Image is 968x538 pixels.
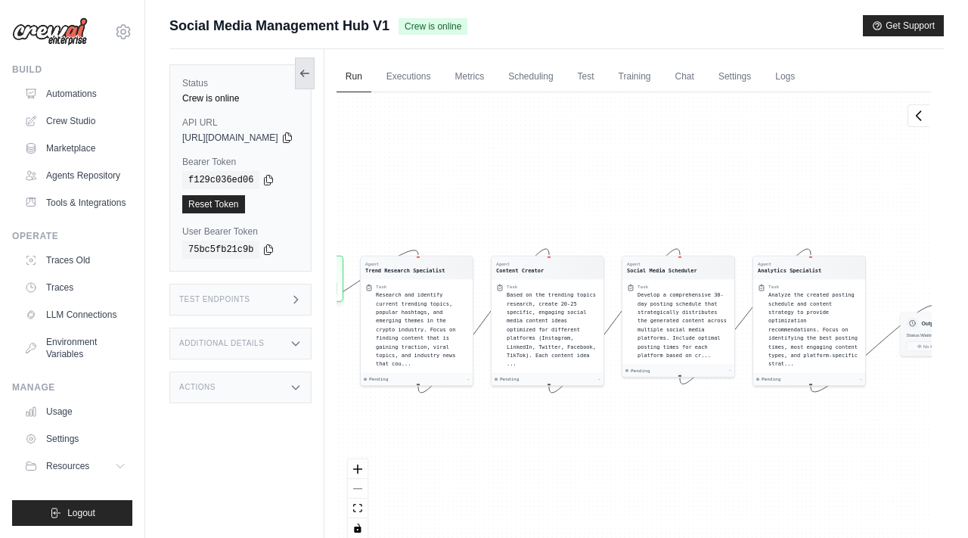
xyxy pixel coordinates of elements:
a: Automations [18,82,132,106]
div: React Flow controls [348,459,368,538]
a: Marketplace [18,136,132,160]
a: Usage [18,400,132,424]
div: Social Media Scheduler [627,267,697,275]
a: Chat [666,61,703,93]
span: Pending [762,376,780,382]
a: Tools & Integrations [18,191,132,215]
a: Reset Token [182,195,245,213]
h3: Actions [179,383,216,392]
span: Social Media Management Hub V1 [169,15,389,36]
a: LLM Connections [18,303,132,327]
a: Agents Repository [18,163,132,188]
div: Develop a comprehensive 30-day posting schedule that strategically distributes the generated cont... [638,291,730,359]
div: Task [638,284,648,290]
div: Agent [496,261,544,267]
div: Task [376,284,386,290]
div: Based on the trending topics research, create 20-25 specific, engaging social media content ideas... [507,291,599,368]
h3: Test Endpoints [179,295,250,304]
a: Test [569,61,603,93]
h3: Output [921,319,938,327]
div: OutputStatus:WaitingNo Result Yet [900,313,968,356]
a: Traces [18,275,132,300]
g: Edge from inputsNode to 61e9969608a79364e166579fe49fda26 [306,250,417,307]
div: Build [12,64,132,76]
button: Logout [12,500,132,526]
img: Logo [12,17,88,46]
button: Run Automation [272,281,337,297]
label: API URL [182,117,299,129]
a: Metrics [446,61,494,93]
span: Resources [46,460,89,472]
div: Task [507,284,517,290]
iframe: Chat Widget [892,465,968,538]
div: AgentTrend Research SpecialistTaskResearch and identify current trending topics, popular hashtags... [360,256,473,386]
a: Settings [18,427,132,451]
button: fit view [348,499,368,518]
button: toggle interactivity [348,518,368,538]
a: Run [337,61,371,93]
h3: Additional Details [179,339,264,348]
div: Analytics Specialist [758,267,821,275]
span: Analyze the created posting schedule and content strategy to provide optimization recommendations... [768,292,858,367]
button: Get Support [863,15,944,36]
div: - [467,376,470,382]
a: Logs [766,61,804,93]
span: Pending [369,376,388,382]
a: Settings [709,61,760,93]
div: Run Automation [265,256,343,302]
div: Agent [627,261,697,267]
a: Environment Variables [18,330,132,366]
div: AgentAnalytics SpecialistTaskAnalyze the created posting schedule and content strategy to provide... [752,256,866,386]
div: Content Creator [496,267,544,275]
g: Edge from b4c117b0bac106811fe5f2841d059b38 to 0643b1f97f09b72b074590357305bcc0 [680,249,811,384]
button: zoom in [348,459,368,479]
div: Agent [365,261,445,267]
span: Pending [631,368,650,374]
span: Develop a comprehensive 30-day posting schedule that strategically distributes the generated cont... [638,292,727,359]
span: Status: Waiting [906,333,935,338]
a: Training [610,61,660,93]
div: - [728,368,731,374]
a: Executions [377,61,440,93]
g: Edge from 61e9969608a79364e166579fe49fda26 to 58ca47a9e1e1bffcb462b9c5ab6fdc14 [418,249,549,393]
g: Edge from 58ca47a9e1e1bffcb462b9c5ab6fdc14 to b4c117b0bac106811fe5f2841d059b38 [549,249,680,393]
label: User Bearer Token [182,225,299,238]
g: Edge from 0643b1f97f09b72b074590357305bcc0 to outputNode [811,306,936,392]
div: Operate [12,230,132,242]
div: Agent [758,261,821,267]
span: Crew is online [399,18,467,35]
span: Based on the trending topics research, create 20-25 specific, engaging social media content ideas... [507,292,596,367]
div: Research and identify current trending topics, popular hashtags, and emerging themes in the crypt... [376,291,468,368]
div: AgentContent CreatorTaskBased on the trending topics research, create 20-25 specific, engaging so... [491,256,604,386]
span: [URL][DOMAIN_NAME] [182,132,278,144]
label: Bearer Token [182,156,299,168]
span: Research and identify current trending topics, popular hashtags, and emerging themes in the crypt... [376,292,455,367]
div: - [859,376,862,382]
div: Crew is online [182,92,299,104]
span: Logout [67,507,95,519]
a: Traces Old [18,248,132,272]
div: Manage [12,381,132,393]
div: AgentSocial Media SchedulerTaskDevelop a comprehensive 30-day posting schedule that strategically... [622,256,735,378]
button: No Result Yet [906,341,961,351]
button: Resources [18,454,132,478]
div: Analyze the created posting schedule and content strategy to provide optimization recommendations... [768,291,861,368]
label: Status [182,77,299,89]
code: f129c036ed06 [182,171,259,189]
code: 75bc5fb21c9b [182,241,259,259]
div: Trend Research Specialist [365,267,445,275]
a: Crew Studio [18,109,132,133]
div: - [597,376,600,382]
a: Scheduling [499,61,562,93]
div: Task [768,284,779,290]
span: Pending [500,376,519,382]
